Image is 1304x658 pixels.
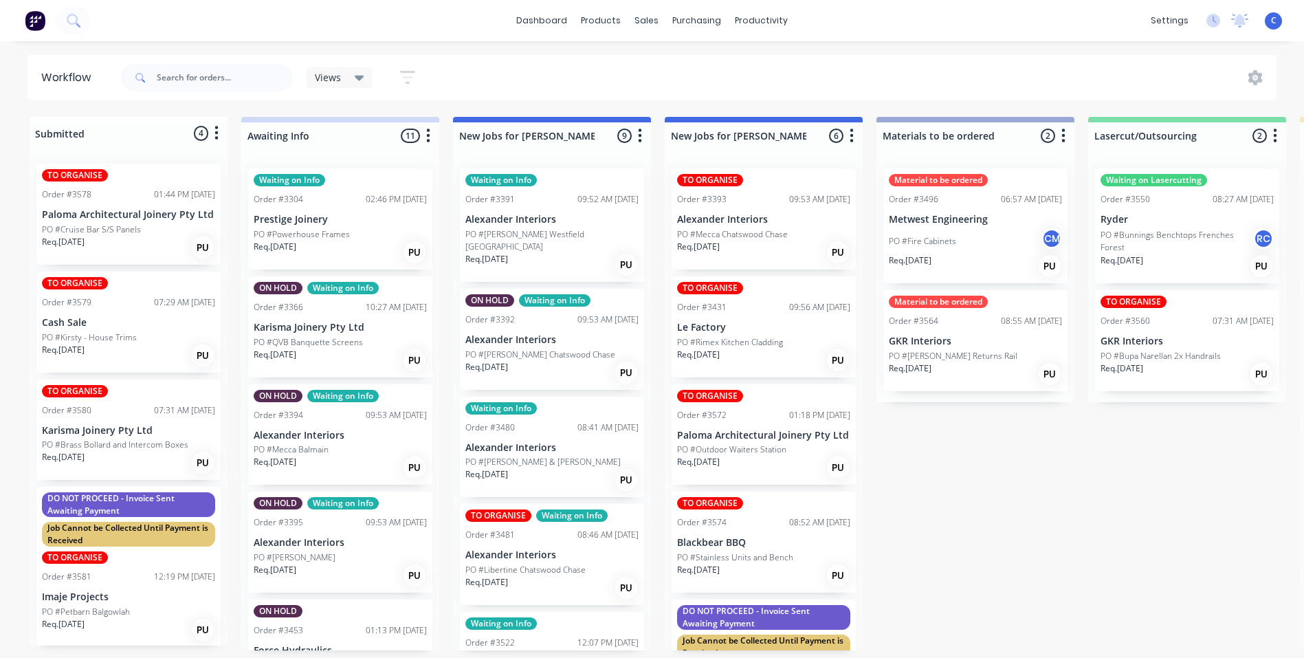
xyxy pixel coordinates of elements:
div: PU [1039,363,1061,385]
div: DO NOT PROCEED - Invoice Sent Awaiting Payment [677,605,850,630]
div: TO ORGANISEOrder #357201:18 PM [DATE]Paloma Architectural Joinery Pty LtdPO #Outdoor Waiters Stat... [672,384,856,485]
div: Waiting on Info [465,402,537,415]
div: TO ORGANISEOrder #357907:29 AM [DATE]Cash SalePO #Kirsty - House TrimsReq.[DATE]PU [36,272,221,373]
div: 08:46 AM [DATE] [577,529,639,541]
p: PO #[PERSON_NAME] Westfield [GEOGRAPHIC_DATA] [465,228,639,253]
div: PU [615,469,637,491]
img: Factory [25,10,45,31]
div: TO ORGANISE [1101,296,1167,308]
div: Order #3579 [42,296,91,309]
div: ON HOLDWaiting on InfoOrder #339409:53 AM [DATE]Alexander InteriorsPO #Mecca BalmainReq.[DATE]PU [248,384,432,485]
div: Material to be orderedOrder #356408:55 AM [DATE]GKR InteriorsPO #[PERSON_NAME] Returns RailReq.[D... [883,290,1068,391]
div: TO ORGANISE [42,277,108,289]
div: TO ORGANISEOrder #339309:53 AM [DATE]Alexander InteriorsPO #Mecca Chatswood ChaseReq.[DATE]PU [672,168,856,270]
p: Req. [DATE] [42,618,85,630]
p: Alexander Interiors [465,214,639,226]
p: PO #Libertine Chatswood Chase [465,564,586,576]
div: Waiting on Info [307,282,379,294]
p: Req. [DATE] [465,576,508,589]
p: Force Hydraulics [254,645,427,657]
p: Req. [DATE] [42,451,85,463]
p: Req. [DATE] [889,362,931,375]
p: PO #Bunnings Benchtops Frenches Forest [1101,229,1253,254]
div: PU [1039,255,1061,277]
div: Order #3394 [254,409,303,421]
a: dashboard [509,10,574,31]
p: Req. [DATE] [465,468,508,481]
div: ON HOLD [465,294,514,307]
div: 09:53 AM [DATE] [366,409,427,421]
p: PO #Mecca Balmain [254,443,329,456]
div: 08:52 AM [DATE] [789,516,850,529]
p: Alexander Interiors [465,442,639,454]
div: PU [404,349,426,371]
div: 08:27 AM [DATE] [1213,193,1274,206]
div: sales [628,10,665,31]
div: TO ORGANISEWaiting on InfoOrder #348108:46 AM [DATE]Alexander InteriorsPO #Libertine Chatswood Ch... [460,504,644,605]
p: Req. [DATE] [42,344,85,356]
div: Waiting on Info [536,509,608,522]
p: Paloma Architectural Joinery Pty Ltd [42,209,215,221]
p: PO #[PERSON_NAME] Returns Rail [889,350,1017,362]
div: 01:13 PM [DATE] [366,624,427,637]
p: Req. [DATE] [889,254,931,267]
p: Ryder [1101,214,1274,226]
div: TO ORGANISEOrder #343109:56 AM [DATE]Le FactoryPO #Rimex Kitchen CladdingReq.[DATE]PU [672,276,856,377]
div: TO ORGANISE [677,390,743,402]
div: 09:53 AM [DATE] [366,516,427,529]
div: Waiting on InfoOrder #348008:41 AM [DATE]Alexander InteriorsPO #[PERSON_NAME] & [PERSON_NAME]Req.... [460,397,644,498]
p: Req. [DATE] [465,361,508,373]
div: PU [192,344,214,366]
p: Req. [DATE] [1101,362,1143,375]
div: DO NOT PROCEED - Invoice Sent Awaiting PaymentJob Cannot be Collected Until Payment is ReceivedTO... [36,487,221,647]
p: PO #Mecca Chatswood Chase [677,228,788,241]
div: 01:44 PM [DATE] [154,188,215,201]
p: PO #QVB Banquette Screens [254,336,363,349]
div: TO ORGANISE [42,169,108,182]
div: 08:55 AM [DATE] [1001,315,1062,327]
div: Waiting on Info [307,390,379,402]
p: Imaje Projects [42,591,215,603]
div: Order #3572 [677,409,727,421]
div: 08:41 AM [DATE] [577,421,639,434]
p: Karisma Joinery Pty Ltd [42,425,215,437]
div: Order #3560 [1101,315,1150,327]
p: Alexander Interiors [465,334,639,346]
div: Order #3453 [254,624,303,637]
div: 12:07 PM [DATE] [577,637,639,649]
p: PO #Kirsty - House Trims [42,331,137,344]
p: PO #[PERSON_NAME] & [PERSON_NAME] [465,456,621,468]
div: Order #3480 [465,421,515,434]
p: Le Factory [677,322,850,333]
div: products [574,10,628,31]
div: Order #3574 [677,516,727,529]
div: 07:31 AM [DATE] [154,404,215,417]
div: 09:56 AM [DATE] [789,301,850,314]
div: Material to be ordered [889,174,988,186]
div: 06:57 AM [DATE] [1001,193,1062,206]
div: Waiting on Lasercutting [1101,174,1207,186]
p: Alexander Interiors [677,214,850,226]
p: PO #Bupa Narellan 2x Handrails [1101,350,1221,362]
div: Order #3580 [42,404,91,417]
p: PO #Powerhouse Frames [254,228,350,241]
p: Req. [DATE] [254,456,296,468]
div: 01:18 PM [DATE] [789,409,850,421]
div: Order #3581 [42,571,91,583]
div: PU [615,577,637,599]
div: 09:53 AM [DATE] [577,314,639,326]
p: PO #Fire Cabinets [889,235,956,248]
div: Order #3392 [465,314,515,326]
div: Job Cannot be Collected Until Payment is Received [42,522,215,547]
p: PO #Stainless Units and Bench [677,551,793,564]
div: TO ORGANISE [677,282,743,294]
div: PU [827,564,849,586]
div: Order #3522 [465,637,515,649]
div: 10:27 AM [DATE] [366,301,427,314]
p: Prestige Joinery [254,214,427,226]
p: PO #[PERSON_NAME] [254,551,335,564]
div: PU [1250,363,1272,385]
input: Search for orders... [157,64,293,91]
div: ON HOLDWaiting on InfoOrder #336610:27 AM [DATE]Karisma Joinery Pty LtdPO #QVB Banquette ScreensR... [248,276,432,377]
p: Metwest Engineering [889,214,1062,226]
